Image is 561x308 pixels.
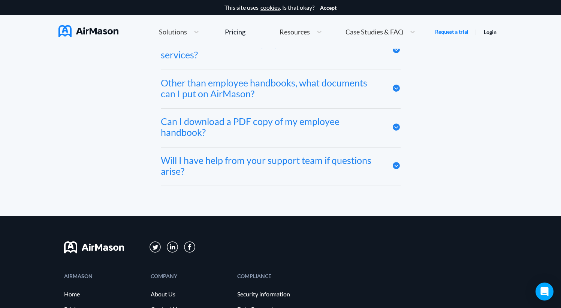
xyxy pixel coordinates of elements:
[237,274,316,278] div: COMPLIANCE
[64,274,143,278] div: AIRMASON
[536,283,554,301] div: Open Intercom Messenger
[64,291,143,298] a: Home
[161,155,381,177] div: Will I have help from your support team if questions arise?
[161,116,381,138] div: Can I download a PDF copy of my employee handbook?
[237,291,316,298] a: Security information
[150,241,161,253] img: svg+xml;base64,PD94bWwgdmVyc2lvbj0iMS4wIiBlbmNvZGluZz0iVVRGLTgiPz4KPHN2ZyB3aWR0aD0iMzFweCIgaGVpZ2...
[225,25,245,39] a: Pricing
[58,25,118,37] img: AirMason Logo
[346,28,403,35] span: Case Studies & FAQ
[159,28,187,35] span: Solutions
[167,241,178,253] img: svg+xml;base64,PD94bWwgdmVyc2lvbj0iMS4wIiBlbmNvZGluZz0iVVRGLTgiPz4KPHN2ZyB3aWR0aD0iMzFweCIgaGVpZ2...
[225,28,245,35] div: Pricing
[64,241,124,253] img: svg+xml;base64,PHN2ZyB3aWR0aD0iMTYwIiBoZWlnaHQ9IjMyIiB2aWV3Qm94PSIwIDAgMTYwIDMyIiBmaWxsPSJub25lIi...
[184,241,195,253] img: svg+xml;base64,PD94bWwgdmVyc2lvbj0iMS4wIiBlbmNvZGluZz0iVVRGLTgiPz4KPHN2ZyB3aWR0aD0iMzBweCIgaGVpZ2...
[435,28,468,36] a: Request a trial
[475,28,477,35] span: |
[161,77,381,99] div: Other than employee handbooks, what documents can I put on AirMason?
[151,291,230,298] a: About Us
[260,4,280,11] a: cookies
[151,274,230,278] div: COMPANY
[161,39,381,60] div: Does AirMason offer employee handbook translation services?
[280,28,310,35] span: Resources
[484,29,497,35] a: Login
[320,5,337,11] button: Accept cookies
